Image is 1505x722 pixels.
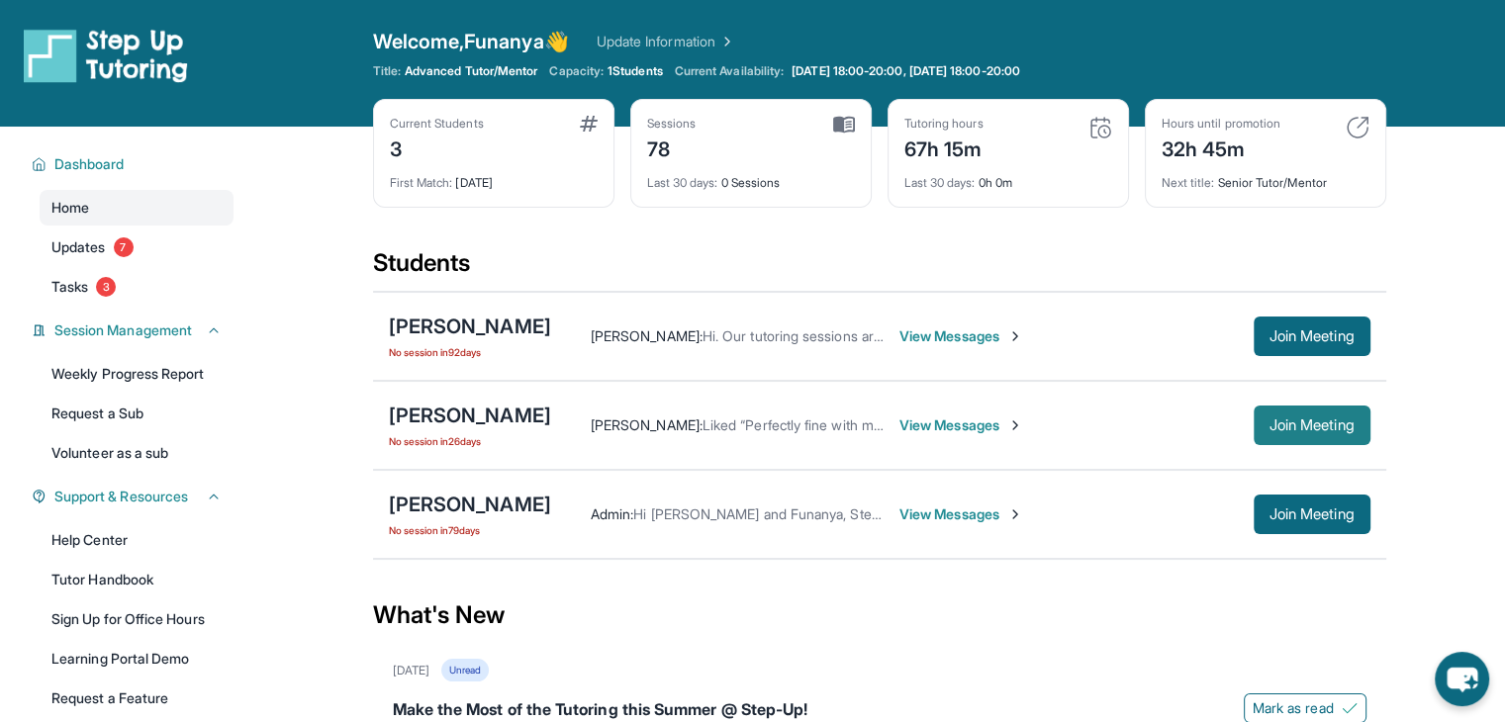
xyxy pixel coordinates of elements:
span: 3 [96,277,116,297]
span: Current Availability: [675,63,784,79]
a: Tasks3 [40,269,234,305]
span: Title: [373,63,401,79]
span: Hi. Our tutoring sessions are completed and we will not be doing anything in the summer. Thanks. [703,327,1316,344]
span: Join Meeting [1270,419,1355,431]
span: Updates [51,237,106,257]
span: Next title : [1162,175,1215,190]
img: Mark as read [1342,700,1358,716]
button: Dashboard [47,154,222,174]
span: No session in 92 days [389,344,551,360]
span: View Messages [899,415,1023,435]
span: Last 30 days : [647,175,718,190]
span: [PERSON_NAME] : [591,416,703,433]
span: Welcome, Funanya 👋 [373,28,569,55]
div: Students [373,247,1386,291]
span: [DATE] 18:00-20:00, [DATE] 18:00-20:00 [792,63,1020,79]
div: Unread [441,659,489,681]
div: 78 [647,132,697,163]
a: [DATE] 18:00-20:00, [DATE] 18:00-20:00 [788,63,1024,79]
span: Advanced Tutor/Mentor [405,63,537,79]
span: Session Management [54,320,192,340]
span: No session in 79 days [389,522,551,538]
div: [DATE] [393,663,429,678]
button: chat-button [1435,652,1489,706]
span: View Messages [899,504,1023,524]
span: Join Meeting [1270,330,1355,342]
div: 67h 15m [904,132,984,163]
div: Sessions [647,116,697,132]
a: Weekly Progress Report [40,356,234,392]
span: [PERSON_NAME] : [591,327,703,344]
span: 1 Students [608,63,663,79]
span: Last 30 days : [904,175,976,190]
a: Tutor Handbook [40,562,234,597]
div: Senior Tutor/Mentor [1162,163,1369,191]
button: Support & Resources [47,487,222,506]
img: Chevron-Right [1007,328,1023,344]
a: Request a Sub [40,396,234,431]
button: Join Meeting [1254,316,1370,356]
span: Home [51,198,89,218]
a: Update Information [597,32,735,51]
div: [PERSON_NAME] [389,491,551,518]
div: [PERSON_NAME] [389,402,551,429]
a: Request a Feature [40,680,234,716]
span: View Messages [899,326,1023,346]
a: Learning Portal Demo [40,641,234,677]
div: 32h 45m [1162,132,1280,163]
img: card [833,116,855,134]
div: Tutoring hours [904,116,984,132]
div: Hours until promotion [1162,116,1280,132]
span: Dashboard [54,154,125,174]
button: Session Management [47,320,222,340]
span: Tasks [51,277,88,297]
span: Capacity: [549,63,604,79]
div: 0h 0m [904,163,1112,191]
img: Chevron-Right [1007,506,1023,522]
div: What's New [373,572,1386,659]
span: Mark as read [1253,698,1334,718]
a: Sign Up for Office Hours [40,601,234,637]
span: Admin : [591,505,633,522]
button: Join Meeting [1254,495,1370,534]
img: logo [24,28,188,83]
a: Help Center [40,522,234,558]
button: Join Meeting [1254,406,1370,445]
span: Support & Resources [54,487,188,506]
div: Current Students [390,116,484,132]
span: 7 [114,237,134,257]
img: card [1088,116,1112,139]
span: No session in 26 days [389,433,551,449]
span: Liked “Perfectly fine with me. Thank you for your patience” [703,416,1070,433]
div: [PERSON_NAME] [389,313,551,340]
img: Chevron-Right [1007,417,1023,433]
span: Join Meeting [1270,508,1355,520]
div: [DATE] [390,163,598,191]
span: First Match : [390,175,453,190]
img: Chevron Right [715,32,735,51]
div: 3 [390,132,484,163]
a: Home [40,190,234,226]
img: card [1346,116,1369,139]
a: Updates7 [40,229,234,265]
a: Volunteer as a sub [40,435,234,471]
div: 0 Sessions [647,163,855,191]
img: card [580,116,598,132]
